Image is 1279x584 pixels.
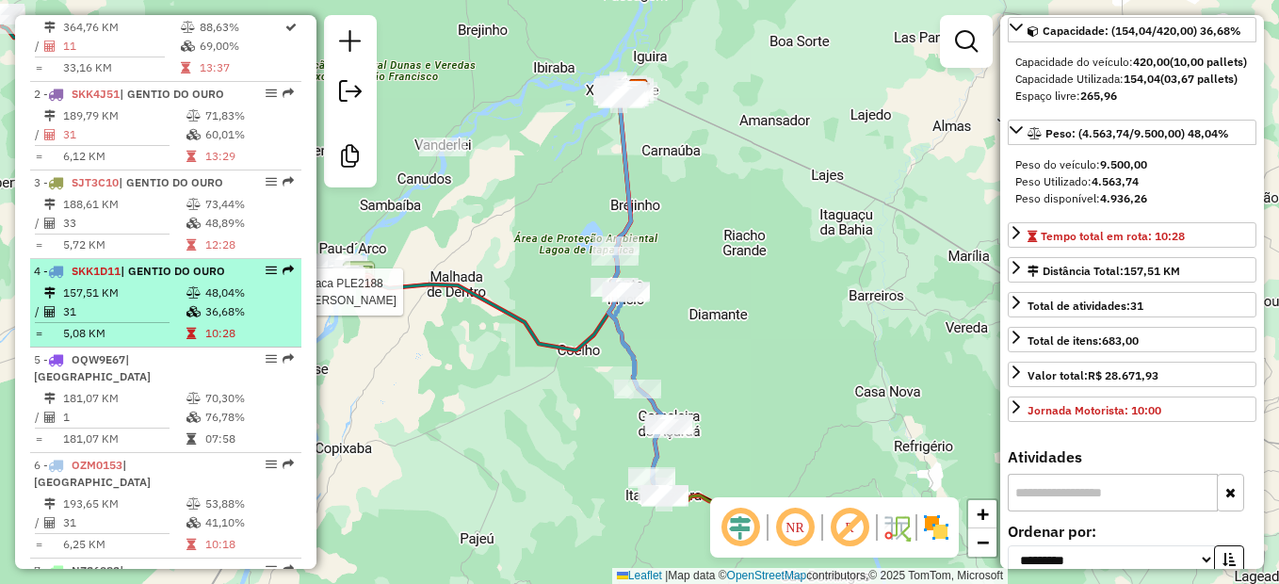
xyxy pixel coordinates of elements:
em: Opções [266,459,277,470]
i: Total de Atividades [44,41,56,52]
span: Exibir rótulo [827,505,872,550]
span: 6 - [34,458,151,489]
td: 07:58 [204,430,294,448]
div: Distância Total: [1028,263,1180,280]
td: / [34,125,43,144]
div: Valor total: [1028,367,1158,384]
td: 13:29 [204,147,294,166]
i: % de utilização da cubagem [181,41,195,52]
i: Tempo total em rota [186,151,196,162]
i: Total de Atividades [44,517,56,528]
i: Distância Total [44,393,56,404]
em: Rota exportada [283,564,294,576]
a: Distância Total:157,51 KM [1008,257,1256,283]
td: / [34,302,43,321]
div: Capacidade: (154,04/420,00) 36,68% [1008,46,1256,112]
strong: 9.500,00 [1100,157,1147,171]
td: 12:28 [204,235,294,254]
td: 70,30% [204,389,294,408]
div: Jornada Motorista: 10:00 [1028,402,1161,419]
td: 36,68% [204,302,294,321]
i: % de utilização da cubagem [186,412,201,423]
em: Rota exportada [283,265,294,276]
i: Distância Total [44,199,56,210]
strong: 4.936,26 [1100,191,1147,205]
a: Total de itens:683,00 [1008,327,1256,352]
div: Atividade não roteirizada - BAR BEIRA DE ESTRADA [309,284,356,303]
td: 11 [62,37,180,56]
i: Total de Atividades [44,129,56,140]
span: SKK4J51 [72,87,120,101]
i: Distância Total [44,110,56,122]
span: Ocultar deslocamento [718,505,763,550]
em: Opções [266,176,277,187]
span: Peso do veículo: [1015,157,1147,171]
td: 188,61 KM [62,195,186,214]
em: Opções [266,564,277,576]
td: 71,83% [204,106,294,125]
div: Capacidade do veículo: [1015,54,1249,71]
td: 53,88% [204,495,294,513]
strong: 4.563,74 [1092,174,1139,188]
div: Peso: (4.563,74/9.500,00) 48,04% [1008,149,1256,215]
span: OZM0153 [72,458,122,472]
td: 10:18 [204,535,294,554]
td: / [34,408,43,427]
label: Ordenar por: [1008,520,1256,543]
img: Diskol Xique-Xique [626,78,651,103]
h4: Atividades [1008,448,1256,466]
td: = [34,235,43,254]
div: Peso disponível: [1015,190,1249,207]
td: 31 [62,302,186,321]
img: Exibir/Ocultar setores [921,512,951,543]
i: % de utilização do peso [186,199,201,210]
td: / [34,214,43,233]
i: Tempo total em rota [186,328,196,339]
a: Exibir filtros [947,23,985,60]
em: Rota exportada [283,353,294,365]
i: Distância Total [44,498,56,510]
button: Ordem crescente [1214,545,1244,575]
div: Atividade não roteirizada - MERC. TODAO [419,138,466,156]
img: Pedágio Barra [342,258,376,292]
em: Rota exportada [283,176,294,187]
i: Tempo total em rota [186,239,196,251]
td: = [34,535,43,554]
span: − [977,530,989,554]
td: 364,76 KM [62,18,180,37]
div: Map data © contributors,© 2025 TomTom, Microsoft [612,568,1008,584]
td: 33 [62,214,186,233]
i: Rota otimizada [285,22,297,33]
a: Nova sessão e pesquisa [332,23,369,65]
span: Capacidade: (154,04/420,00) 36,68% [1043,24,1241,38]
i: Tempo total em rota [186,433,196,445]
i: Distância Total [44,22,56,33]
em: Opções [266,265,277,276]
strong: 420,00 [1133,55,1170,69]
td: 193,65 KM [62,495,186,513]
strong: 265,96 [1080,89,1117,103]
a: Jornada Motorista: 10:00 [1008,397,1256,422]
i: % de utilização do peso [181,22,195,33]
td: 48,04% [204,284,294,302]
td: 69,00% [199,37,283,56]
div: Peso Utilizado: [1015,173,1249,190]
span: | GENTIO DO OURO [121,264,225,278]
i: % de utilização da cubagem [186,218,201,229]
i: Total de Atividades [44,218,56,229]
i: % de utilização do peso [186,287,201,299]
td: 48,89% [204,214,294,233]
span: SKK1D11 [72,264,121,278]
a: Leaflet [617,569,662,582]
span: Ocultar NR [772,505,818,550]
td: / [34,513,43,532]
a: Exportar sessão [332,73,369,115]
div: Total de itens: [1028,333,1139,349]
i: Total de Atividades [44,412,56,423]
strong: (10,00 pallets) [1170,55,1247,69]
i: Tempo total em rota [186,539,196,550]
td: = [34,324,43,343]
img: DISKOL FILIAL XIQUE XIQUE [607,77,632,102]
td: 181,07 KM [62,430,186,448]
i: % de utilização do peso [186,393,201,404]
